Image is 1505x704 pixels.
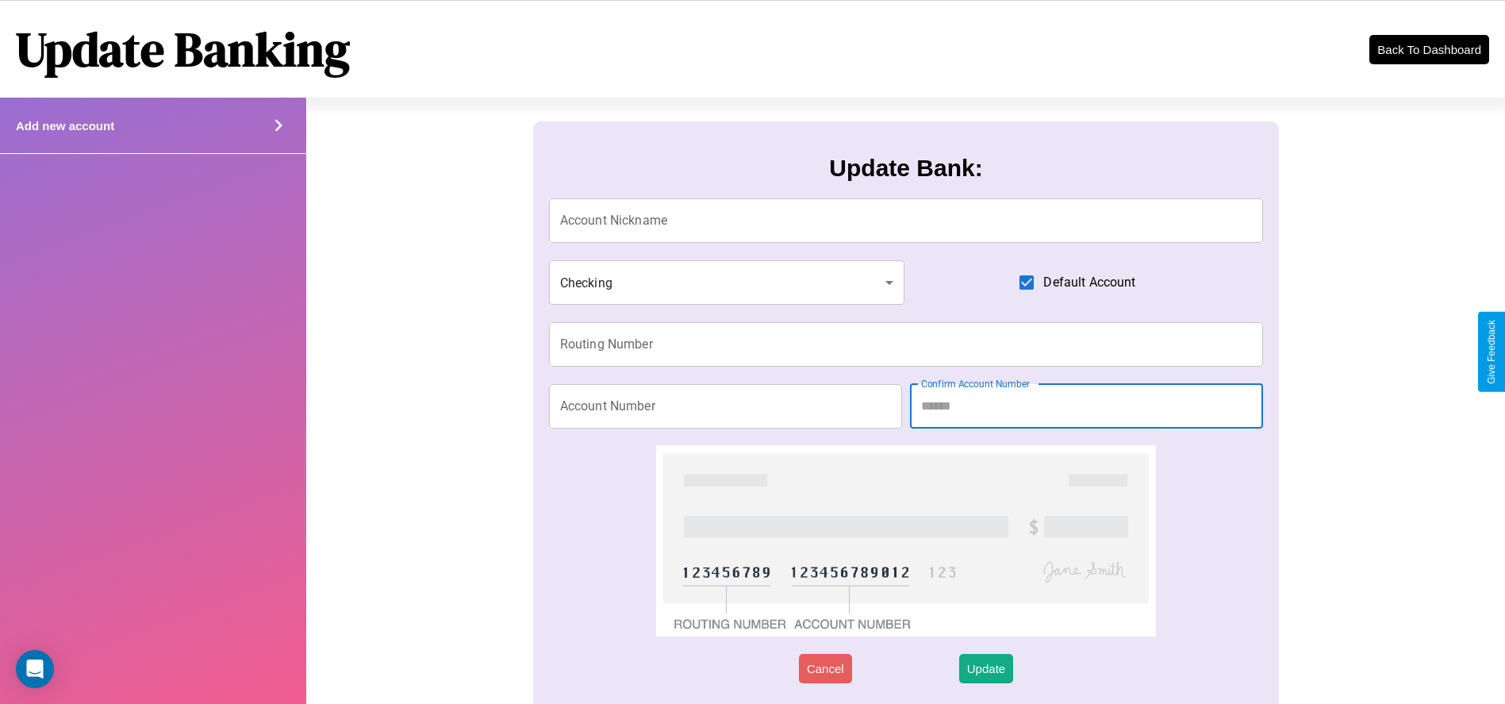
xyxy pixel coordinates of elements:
[959,654,1013,683] button: Update
[16,17,350,82] h1: Update Banking
[549,260,904,305] div: Checking
[1369,35,1489,64] button: Back To Dashboard
[1043,273,1135,292] span: Default Account
[1486,320,1497,384] div: Give Feedback
[829,155,982,182] h3: Update Bank:
[656,445,1157,637] img: check
[16,119,114,133] h4: Add new account
[921,377,1030,390] label: Confirm Account Number
[799,654,852,683] button: Cancel
[16,650,54,688] div: Open Intercom Messenger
